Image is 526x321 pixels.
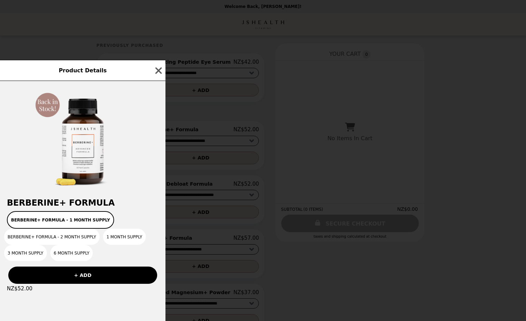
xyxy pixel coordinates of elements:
button: 1 Month Supply [103,229,146,245]
span: Product Details [59,67,107,74]
button: + ADD [8,267,157,284]
button: 6 Month Supply [50,245,93,261]
button: Berberine+ Formula - 2 Month Supply [4,229,100,245]
button: Berberine+ Formula - 1 Month Supply [7,211,114,229]
button: 3 Month Supply [4,245,47,261]
img: Berberine+ Formula - 1 Month Supply [31,88,134,191]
